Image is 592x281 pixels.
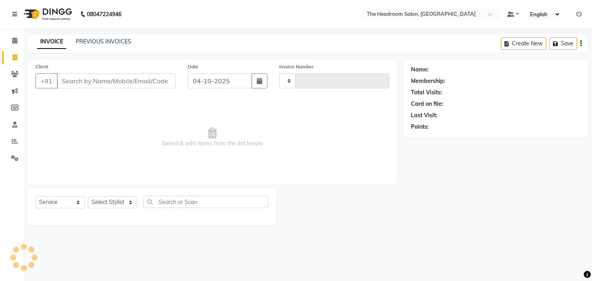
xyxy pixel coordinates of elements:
[411,123,429,131] div: Points:
[411,100,443,108] div: Card on file:
[76,38,131,45] a: PREVIOUS INVOICES
[411,111,437,120] div: Last Visit:
[35,63,48,70] label: Client
[87,3,121,25] b: 08047224946
[35,73,58,88] button: +91
[411,66,429,74] div: Name:
[20,3,74,25] img: logo
[143,196,268,208] input: Search or Scan
[279,63,314,70] label: Invoice Number
[188,63,198,70] label: Date
[411,77,445,85] div: Membership:
[57,73,176,88] input: Search by Name/Mobile/Email/Code
[35,98,389,177] span: Select & add items from the list below
[37,35,66,49] a: INVOICE
[411,88,442,97] div: Total Visits:
[549,37,577,50] button: Save
[501,37,546,50] button: Create New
